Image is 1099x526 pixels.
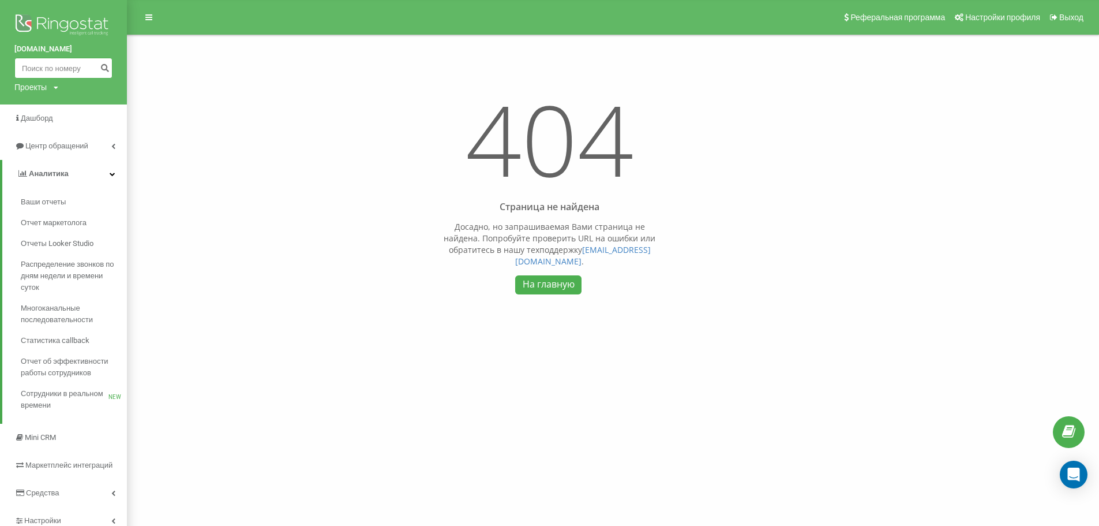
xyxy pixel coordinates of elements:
[25,433,56,442] span: Mini CRM
[21,303,121,326] span: Многоканальные последовательности
[21,335,89,346] span: Статистика callback
[515,244,651,267] a: [EMAIL_ADDRESS][DOMAIN_NAME]
[14,12,112,40] img: Ringostat logo
[14,58,112,79] input: Поиск по номеру
[21,383,127,416] a: Сотрудники в реальном времениNEW
[850,13,945,22] span: Реферальная программа
[21,212,127,233] a: Отчет маркетолога
[442,221,657,267] p: Досадно, но запрашиваемая Вами страница не найдена. Попробуйте проверить URL на ошибки или обрати...
[21,330,127,351] a: Статистика callback
[25,461,112,469] span: Маркетплейс интеграций
[21,356,121,379] span: Отчет об эффективности работы сотрудников
[21,233,127,254] a: Отчеты Looker Studio
[965,13,1040,22] span: Настройки профиля
[21,259,121,293] span: Распределение звонков по дням недели и времени суток
[21,217,87,229] span: Отчет маркетолога
[21,298,127,330] a: Многоканальные последовательности
[2,160,127,188] a: Аналитика
[21,114,53,122] span: Дашборд
[21,351,127,383] a: Отчет об эффективности работы сотрудников
[29,169,69,178] span: Аналитика
[21,238,93,249] span: Отчеты Looker Studio
[21,388,108,411] span: Сотрудники в реальном времени
[21,196,66,208] span: Ваши отчеты
[1059,13,1083,22] span: Выход
[1060,461,1087,488] div: Open Intercom Messenger
[26,488,59,497] span: Средства
[25,141,88,150] span: Центр обращений
[24,516,61,525] span: Настройки
[14,81,47,93] div: Проекты
[21,254,127,298] a: Распределение звонков по дням недели и времени суток
[515,275,582,294] a: На главную
[442,202,657,212] div: Страница не найдена
[21,192,127,212] a: Ваши отчеты
[442,76,657,213] h1: 404
[14,43,112,55] a: [DOMAIN_NAME]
